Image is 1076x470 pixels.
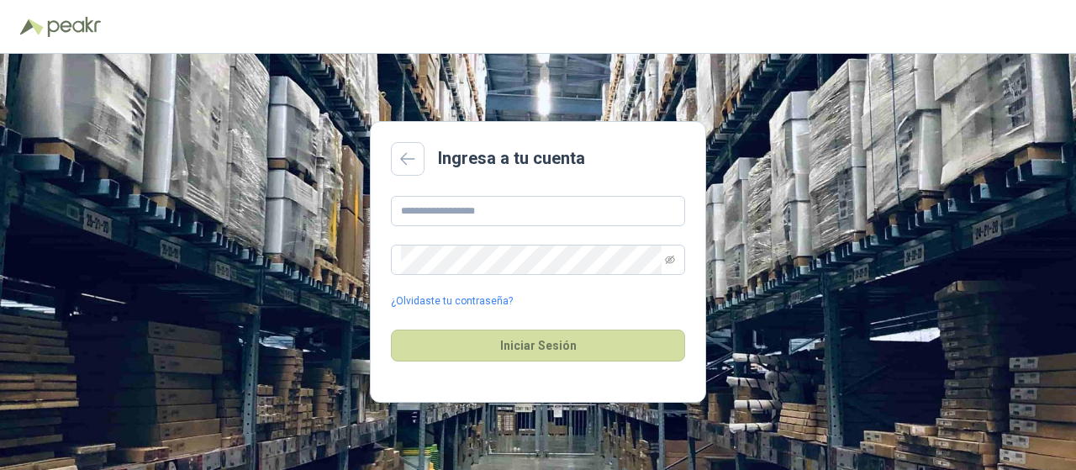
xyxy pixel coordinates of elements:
img: Logo [20,18,44,35]
h2: Ingresa a tu cuenta [438,145,585,172]
span: eye-invisible [665,255,675,265]
a: ¿Olvidaste tu contraseña? [391,293,513,309]
img: Peakr [47,17,101,37]
button: Iniciar Sesión [391,330,685,362]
